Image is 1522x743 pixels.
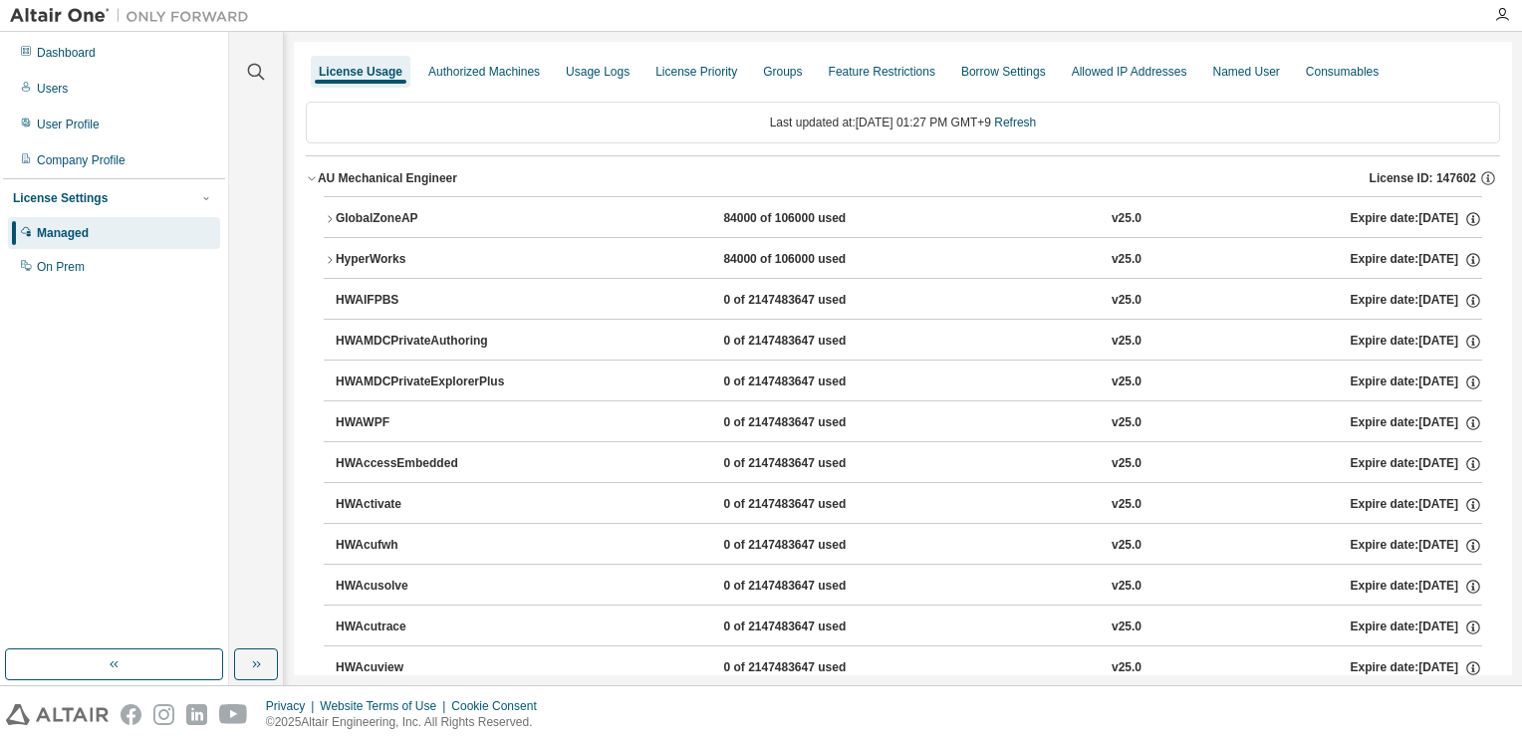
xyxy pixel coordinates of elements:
[829,64,935,80] div: Feature Restrictions
[655,64,737,80] div: License Priority
[1112,333,1141,351] div: v25.0
[318,170,457,186] div: AU Mechanical Engineer
[1112,578,1141,596] div: v25.0
[1112,251,1141,269] div: v25.0
[306,156,1500,200] button: AU Mechanical EngineerLicense ID: 147602
[336,606,1482,649] button: HWAcutrace0 of 2147483647 usedv25.0Expire date:[DATE]
[336,279,1482,323] button: HWAIFPBS0 of 2147483647 usedv25.0Expire date:[DATE]
[451,698,548,714] div: Cookie Consent
[336,320,1482,364] button: HWAMDCPrivateAuthoring0 of 2147483647 usedv25.0Expire date:[DATE]
[336,483,1482,527] button: HWActivate0 of 2147483647 usedv25.0Expire date:[DATE]
[320,698,451,714] div: Website Terms of Use
[1072,64,1187,80] div: Allowed IP Addresses
[336,619,515,636] div: HWAcutrace
[336,524,1482,568] button: HWAcufwh0 of 2147483647 usedv25.0Expire date:[DATE]
[1112,210,1141,228] div: v25.0
[1112,619,1141,636] div: v25.0
[1212,64,1279,80] div: Named User
[336,333,515,351] div: HWAMDCPrivateAuthoring
[566,64,630,80] div: Usage Logs
[336,578,515,596] div: HWAcusolve
[336,659,515,677] div: HWAcuview
[266,714,549,731] p: © 2025 Altair Engineering, Inc. All Rights Reserved.
[336,361,1482,404] button: HWAMDCPrivateExplorerPlus0 of 2147483647 usedv25.0Expire date:[DATE]
[336,401,1482,445] button: HWAWPF0 of 2147483647 usedv25.0Expire date:[DATE]
[324,238,1482,282] button: HyperWorks84000 of 106000 usedv25.0Expire date:[DATE]
[1350,455,1481,473] div: Expire date: [DATE]
[306,102,1500,143] div: Last updated at: [DATE] 01:27 PM GMT+9
[37,259,85,275] div: On Prem
[1350,373,1481,391] div: Expire date: [DATE]
[336,373,515,391] div: HWAMDCPrivateExplorerPlus
[723,373,902,391] div: 0 of 2147483647 used
[723,333,902,351] div: 0 of 2147483647 used
[994,116,1036,129] a: Refresh
[37,81,68,97] div: Users
[1370,170,1476,186] span: License ID: 147602
[1112,455,1141,473] div: v25.0
[1350,537,1481,555] div: Expire date: [DATE]
[324,197,1482,241] button: GlobalZoneAP84000 of 106000 usedv25.0Expire date:[DATE]
[121,704,141,725] img: facebook.svg
[1112,292,1141,310] div: v25.0
[1350,659,1481,677] div: Expire date: [DATE]
[1112,414,1141,432] div: v25.0
[37,117,100,132] div: User Profile
[723,619,902,636] div: 0 of 2147483647 used
[723,537,902,555] div: 0 of 2147483647 used
[1306,64,1379,80] div: Consumables
[723,251,902,269] div: 84000 of 106000 used
[1350,292,1481,310] div: Expire date: [DATE]
[1351,251,1482,269] div: Expire date: [DATE]
[723,292,902,310] div: 0 of 2147483647 used
[1350,414,1481,432] div: Expire date: [DATE]
[723,578,902,596] div: 0 of 2147483647 used
[266,698,320,714] div: Privacy
[336,537,515,555] div: HWAcufwh
[6,704,109,725] img: altair_logo.svg
[723,414,902,432] div: 0 of 2147483647 used
[1350,333,1481,351] div: Expire date: [DATE]
[37,225,89,241] div: Managed
[763,64,802,80] div: Groups
[1112,496,1141,514] div: v25.0
[37,152,126,168] div: Company Profile
[219,704,248,725] img: youtube.svg
[1350,619,1481,636] div: Expire date: [DATE]
[1112,659,1141,677] div: v25.0
[1112,537,1141,555] div: v25.0
[1350,496,1481,514] div: Expire date: [DATE]
[1351,210,1482,228] div: Expire date: [DATE]
[428,64,540,80] div: Authorized Machines
[1350,578,1481,596] div: Expire date: [DATE]
[336,442,1482,486] button: HWAccessEmbedded0 of 2147483647 usedv25.0Expire date:[DATE]
[336,565,1482,609] button: HWAcusolve0 of 2147483647 usedv25.0Expire date:[DATE]
[1112,373,1141,391] div: v25.0
[13,190,108,206] div: License Settings
[153,704,174,725] img: instagram.svg
[336,210,515,228] div: GlobalZoneAP
[10,6,259,26] img: Altair One
[336,292,515,310] div: HWAIFPBS
[723,496,902,514] div: 0 of 2147483647 used
[186,704,207,725] img: linkedin.svg
[336,414,515,432] div: HWAWPF
[723,455,902,473] div: 0 of 2147483647 used
[336,496,515,514] div: HWActivate
[336,455,515,473] div: HWAccessEmbedded
[961,64,1046,80] div: Borrow Settings
[336,646,1482,690] button: HWAcuview0 of 2147483647 usedv25.0Expire date:[DATE]
[723,210,902,228] div: 84000 of 106000 used
[336,251,515,269] div: HyperWorks
[723,659,902,677] div: 0 of 2147483647 used
[319,64,402,80] div: License Usage
[37,45,96,61] div: Dashboard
